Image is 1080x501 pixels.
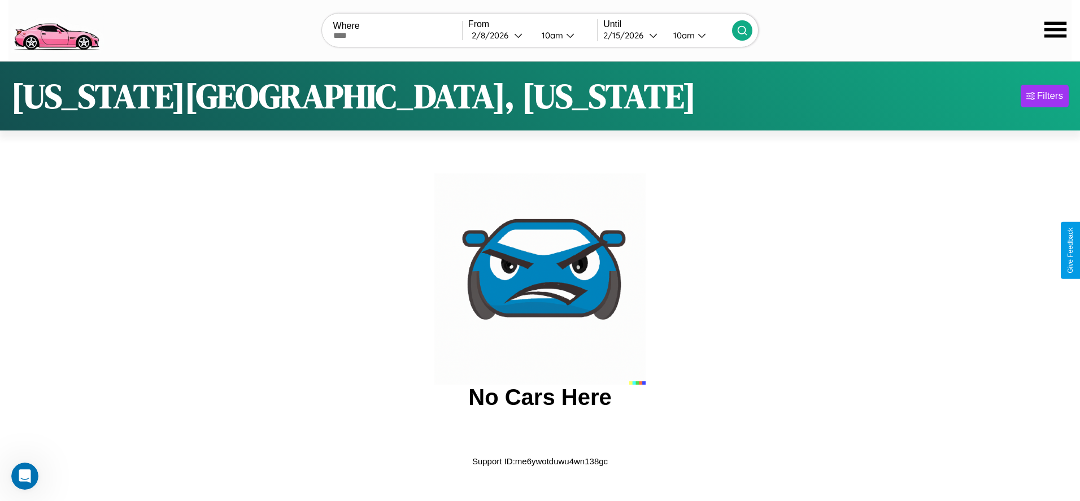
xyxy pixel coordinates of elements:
div: Give Feedback [1066,228,1074,273]
h1: [US_STATE][GEOGRAPHIC_DATA], [US_STATE] [11,73,696,119]
img: car [434,173,646,385]
p: Support ID: me6ywotduwu4wn138gc [472,454,608,469]
button: Filters [1021,85,1069,107]
div: 2 / 15 / 2026 [603,30,649,41]
label: From [468,19,597,29]
div: Filters [1037,90,1063,102]
label: Where [333,21,462,31]
img: logo [8,6,104,53]
button: 10am [664,29,732,41]
button: 2/8/2026 [468,29,533,41]
div: 2 / 8 / 2026 [472,30,514,41]
label: Until [603,19,732,29]
h2: No Cars Here [468,385,611,410]
button: 10am [533,29,597,41]
div: 10am [536,30,566,41]
div: 10am [668,30,698,41]
iframe: Intercom live chat [11,463,38,490]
